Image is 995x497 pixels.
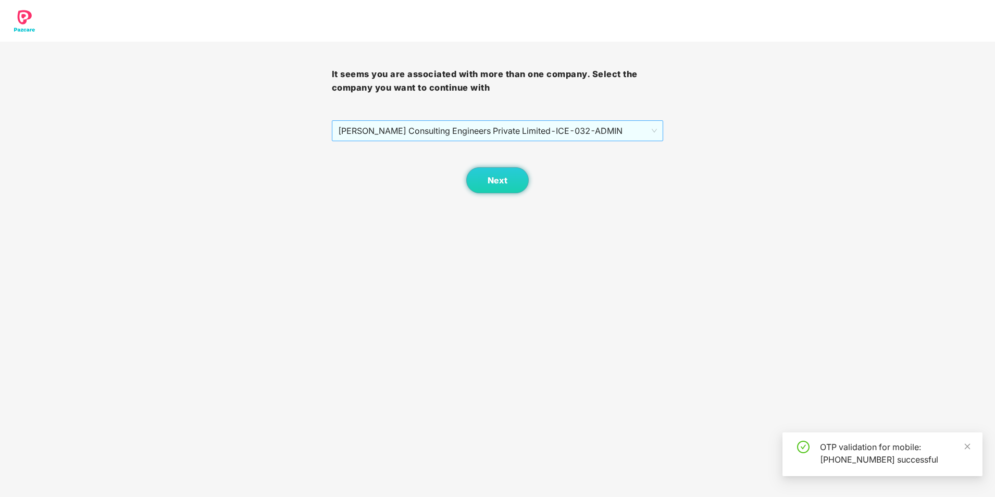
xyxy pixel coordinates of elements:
[466,167,529,193] button: Next
[820,441,970,466] div: OTP validation for mobile: [PHONE_NUMBER] successful
[338,121,657,141] span: [PERSON_NAME] Consulting Engineers Private Limited - ICE-032 - ADMIN
[488,176,507,185] span: Next
[332,68,664,94] h3: It seems you are associated with more than one company. Select the company you want to continue with
[797,441,810,453] span: check-circle
[964,443,971,450] span: close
